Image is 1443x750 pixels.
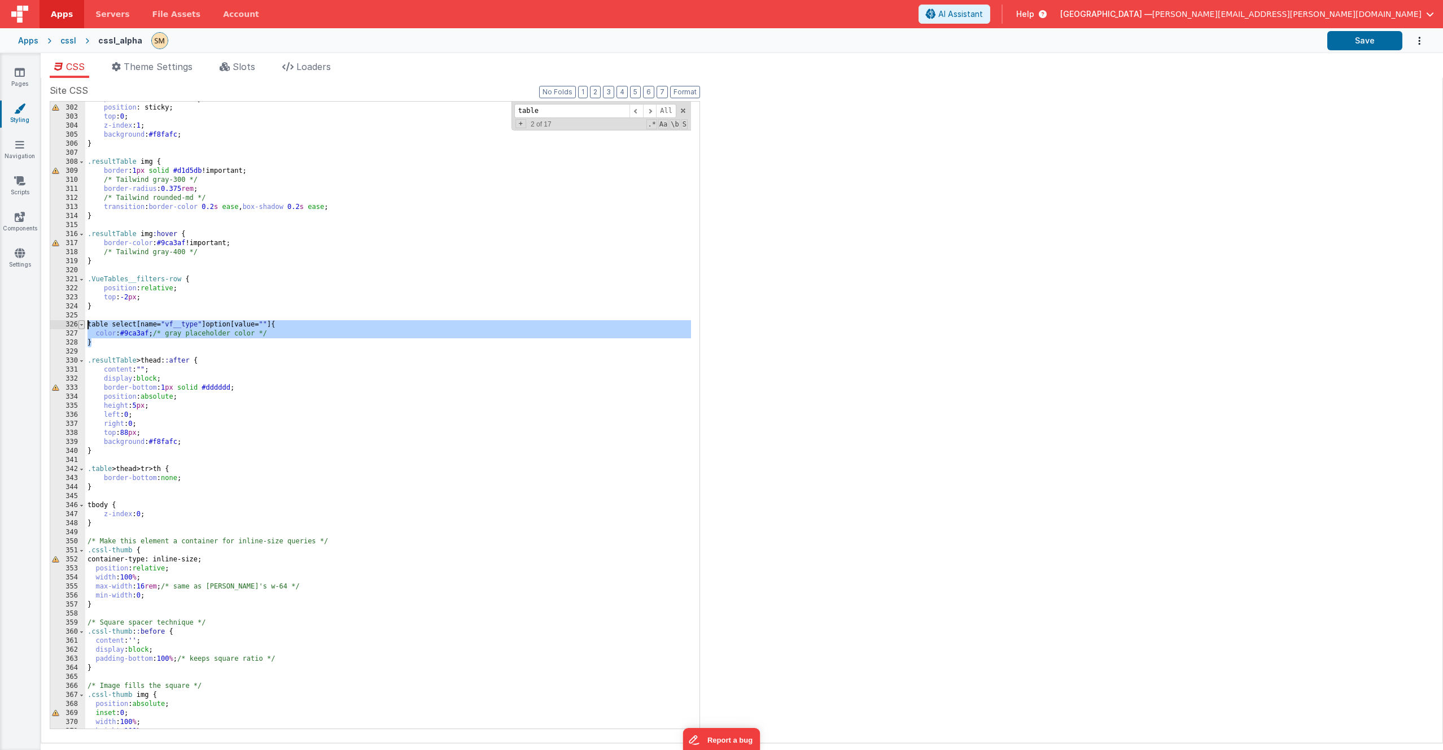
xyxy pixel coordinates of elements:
[50,519,85,528] div: 348
[152,8,201,20] span: File Assets
[50,411,85,420] div: 336
[919,5,990,24] button: AI Assistant
[670,86,700,98] button: Format
[1060,8,1434,20] button: [GEOGRAPHIC_DATA] — [PERSON_NAME][EMAIL_ADDRESS][PERSON_NAME][DOMAIN_NAME]
[233,61,255,72] span: Slots
[50,627,85,636] div: 360
[50,239,85,248] div: 317
[50,248,85,257] div: 318
[50,311,85,320] div: 325
[50,682,85,691] div: 366
[50,582,85,591] div: 355
[50,230,85,239] div: 316
[50,537,85,546] div: 350
[50,158,85,167] div: 308
[50,356,85,365] div: 330
[50,374,85,383] div: 332
[50,555,85,564] div: 352
[50,347,85,356] div: 329
[646,119,657,129] span: RegExp Search
[50,609,85,618] div: 358
[66,61,85,72] span: CSS
[50,465,85,474] div: 342
[50,266,85,275] div: 320
[296,61,331,72] span: Loaders
[50,139,85,149] div: 306
[18,35,38,46] div: Apps
[590,86,601,98] button: 2
[50,121,85,130] div: 304
[670,119,680,129] span: Whole Word Search
[50,546,85,555] div: 351
[50,664,85,673] div: 364
[514,104,629,118] input: Search for
[50,700,85,709] div: 368
[50,402,85,411] div: 335
[50,727,85,736] div: 371
[50,149,85,158] div: 307
[50,167,85,176] div: 309
[50,320,85,329] div: 326
[50,501,85,510] div: 346
[539,86,576,98] button: No Folds
[1327,31,1402,50] button: Save
[50,691,85,700] div: 367
[51,8,73,20] span: Apps
[681,119,688,129] span: Search In Selection
[50,221,85,230] div: 315
[50,338,85,347] div: 328
[50,591,85,600] div: 356
[50,365,85,374] div: 331
[526,120,556,128] span: 2 of 17
[50,302,85,311] div: 324
[938,8,983,20] span: AI Assistant
[50,573,85,582] div: 354
[50,655,85,664] div: 363
[50,474,85,483] div: 343
[50,528,85,537] div: 349
[50,438,85,447] div: 339
[50,646,85,655] div: 362
[50,194,85,203] div: 312
[50,483,85,492] div: 344
[603,86,614,98] button: 3
[152,33,168,49] img: e9616e60dfe10b317d64a5e98ec8e357
[50,130,85,139] div: 305
[50,329,85,338] div: 327
[50,275,85,284] div: 321
[630,86,641,98] button: 5
[578,86,588,98] button: 1
[50,492,85,501] div: 345
[643,86,654,98] button: 6
[50,212,85,221] div: 314
[50,636,85,646] div: 361
[50,112,85,121] div: 303
[50,564,85,573] div: 353
[50,293,85,302] div: 323
[657,86,668,98] button: 7
[50,393,85,402] div: 334
[50,257,85,266] div: 319
[60,35,76,46] div: cssl
[50,103,85,112] div: 302
[1152,8,1422,20] span: [PERSON_NAME][EMAIL_ADDRESS][PERSON_NAME][DOMAIN_NAME]
[50,709,85,718] div: 369
[50,456,85,465] div: 341
[50,600,85,609] div: 357
[1402,29,1425,53] button: Options
[1060,8,1152,20] span: [GEOGRAPHIC_DATA] —
[50,84,88,97] span: Site CSS
[50,383,85,393] div: 333
[515,119,526,128] span: Toggel Replace mode
[656,104,676,118] span: Alt-Enter
[95,8,129,20] span: Servers
[50,510,85,519] div: 347
[1016,8,1034,20] span: Help
[658,119,668,129] span: CaseSensitive Search
[50,185,85,194] div: 311
[50,429,85,438] div: 338
[50,618,85,627] div: 359
[50,203,85,212] div: 313
[50,447,85,456] div: 340
[616,86,628,98] button: 4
